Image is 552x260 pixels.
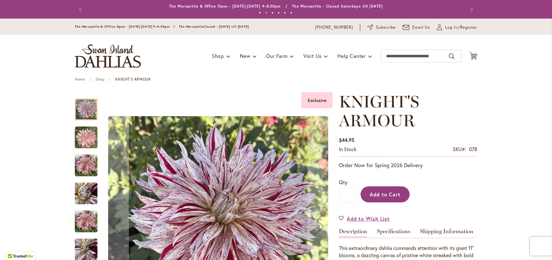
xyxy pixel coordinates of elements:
div: KNIGHTS ARMOUR [75,120,104,148]
button: 6 of 6 [290,12,292,14]
button: 4 of 6 [278,12,280,14]
div: Availability [339,146,356,153]
div: KNIGHTS ARMOUR [75,92,104,120]
span: Qty [339,179,347,185]
div: KNIGHT'S ARMOUR [75,176,104,204]
a: Subscribe [367,24,396,31]
a: Add to Wish List [339,215,390,222]
a: Shop [96,77,104,82]
div: KNIGHT'S ARMOUR [75,204,104,232]
a: Email Us [403,24,430,31]
button: Add to Cart [361,186,410,202]
strong: KNIGHT'S ARMOUR [115,77,151,82]
div: KNIGHTS ARMOUR [75,148,104,176]
div: Exclusive [301,92,333,108]
div: 078 [469,146,477,153]
span: Shop [212,53,224,59]
span: Help Center [337,53,366,59]
button: 3 of 6 [271,12,273,14]
a: Description [339,229,367,238]
a: Log In/Register [437,24,477,31]
span: Subscribe [376,24,396,31]
iframe: Launch Accessibility Center [5,238,22,255]
span: Closed - [DATE] till [DATE] [204,25,249,29]
span: The Mercantile & Office Open - [DATE]-[DATE] 9-4:30pm / The Mercantile [75,25,204,29]
a: [PHONE_NUMBER] [315,24,353,31]
img: KNIGHTS ARMOUR [75,154,97,177]
span: Email Us [412,24,430,31]
a: Shipping Information [420,229,473,238]
span: Log In/Register [445,24,477,31]
span: $44.95 [339,137,354,143]
span: Add to Wish List [347,215,390,222]
span: Visit Us [303,53,322,59]
a: Specifications [377,229,410,238]
button: 2 of 6 [265,12,267,14]
span: New [240,53,250,59]
span: Our Farm [266,53,287,59]
img: KNIGHTS ARMOUR [75,126,97,149]
span: In stock [339,146,356,152]
span: Add to Cart [370,191,401,198]
button: Next [465,3,477,16]
img: KNIGHT'S ARMOUR [63,177,109,211]
button: Previous [75,3,87,16]
img: KNIGHT'S ARMOUR [75,206,97,237]
a: The Mercantile & Office Open - [DATE]-[DATE] 9-4:30pm / The Mercantile - Closed Saturdays till [D... [169,4,383,8]
button: 5 of 6 [284,12,286,14]
a: Home [75,77,85,82]
button: 1 of 6 [259,12,261,14]
strong: SKU [453,146,466,152]
span: KNIGHT'S ARMOUR [339,92,419,130]
a: store logo [75,44,141,68]
p: Order Now for Spring 2026 Delivery [339,161,477,169]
